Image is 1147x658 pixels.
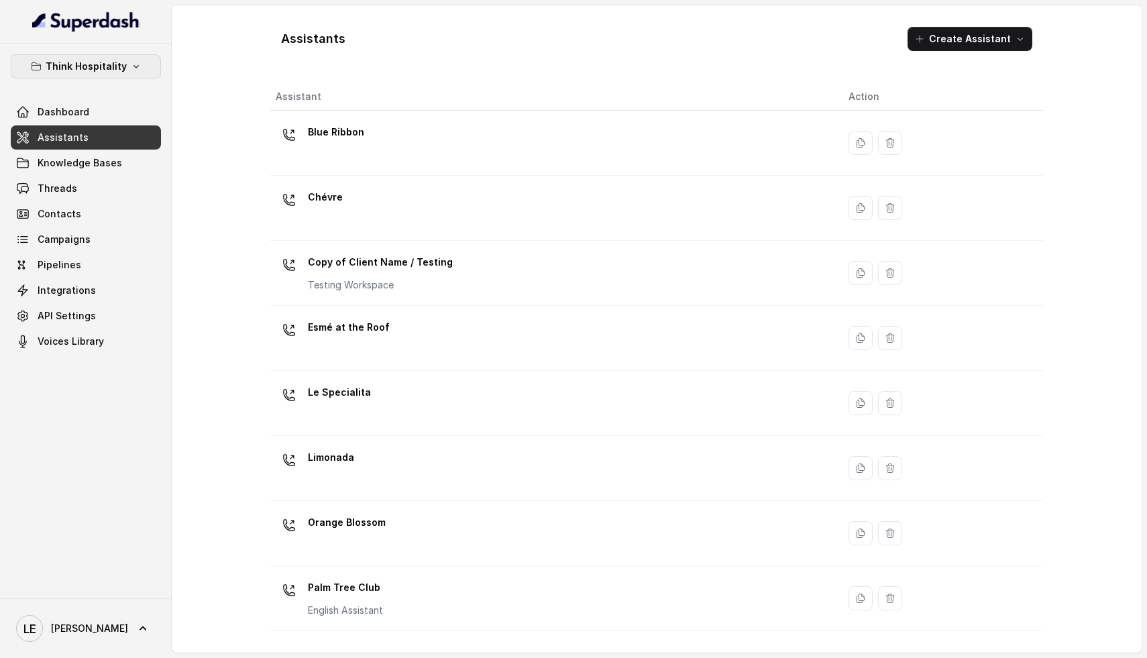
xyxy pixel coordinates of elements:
a: [PERSON_NAME] [11,610,161,647]
p: Esmé at the Roof [308,317,390,338]
button: Think Hospitality [11,54,161,78]
p: Chévre [308,186,343,208]
h1: Assistants [281,28,345,50]
span: Assistants [38,131,89,144]
a: Integrations [11,278,161,303]
a: Campaigns [11,227,161,252]
img: light.svg [32,11,140,32]
a: Dashboard [11,100,161,124]
span: Integrations [38,284,96,297]
a: Knowledge Bases [11,151,161,175]
span: Pipelines [38,258,81,272]
a: Assistants [11,125,161,150]
p: Testing Workspace [308,278,453,292]
th: Action [838,83,1043,111]
a: Contacts [11,202,161,226]
span: Dashboard [38,105,89,119]
p: Le Specialita [308,382,371,403]
span: Campaigns [38,233,91,246]
a: API Settings [11,304,161,328]
a: Threads [11,176,161,201]
p: Limonada [308,447,354,468]
p: Think Hospitality [46,58,127,74]
span: Threads [38,182,77,195]
p: Copy of Client Name / Testing [308,252,453,273]
span: Voices Library [38,335,104,348]
p: Orange Blossom [308,512,386,533]
span: [PERSON_NAME] [51,622,128,635]
span: API Settings [38,309,96,323]
button: Create Assistant [908,27,1032,51]
p: Palm Tree Club [308,577,383,598]
th: Assistant [270,83,838,111]
p: Blue Ribbon [308,121,364,143]
span: Knowledge Bases [38,156,122,170]
p: English Assistant [308,604,383,617]
text: LE [23,622,36,636]
a: Pipelines [11,253,161,277]
span: Contacts [38,207,81,221]
a: Voices Library [11,329,161,353]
